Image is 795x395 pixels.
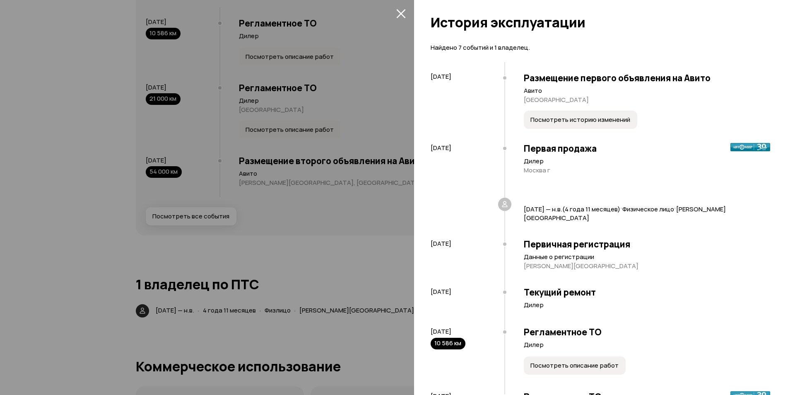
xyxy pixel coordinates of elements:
[524,301,770,309] p: Дилер
[431,43,770,52] p: Найдено 7 событий и 1 владелец.
[524,253,770,261] p: Данные о регистрации
[524,143,770,154] h3: Первая продажа
[431,338,465,349] div: 10 586 км
[524,96,770,104] p: [GEOGRAPHIC_DATA]
[524,166,770,174] p: Москва г
[431,143,451,152] span: [DATE]
[524,327,770,337] h3: Регламентное ТО
[524,287,770,298] h3: Текущий ремонт
[622,205,674,213] span: Физическое лицо
[730,143,770,151] img: logo
[674,201,676,214] span: ·
[431,287,451,296] span: [DATE]
[431,327,451,336] span: [DATE]
[530,361,619,370] span: Посмотреть описание работ
[394,7,407,20] button: закрыть
[524,205,620,213] span: [DATE] — н.в. ( 4 года 11 месяцев )
[524,262,770,270] p: [PERSON_NAME][GEOGRAPHIC_DATA]
[524,205,726,222] span: [PERSON_NAME][GEOGRAPHIC_DATA]
[524,111,637,129] button: Посмотреть историю изменений
[524,87,770,95] p: Авито
[524,239,770,250] h3: Первичная регистрация
[524,157,770,165] p: Дилер
[524,73,770,83] h3: Размещение первого объявления на Авито
[530,116,630,124] span: Посмотреть историю изменений
[620,201,622,214] span: ·
[524,356,626,375] button: Посмотреть описание работ
[431,239,451,248] span: [DATE]
[524,341,770,349] p: Дилер
[431,72,451,81] span: [DATE]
